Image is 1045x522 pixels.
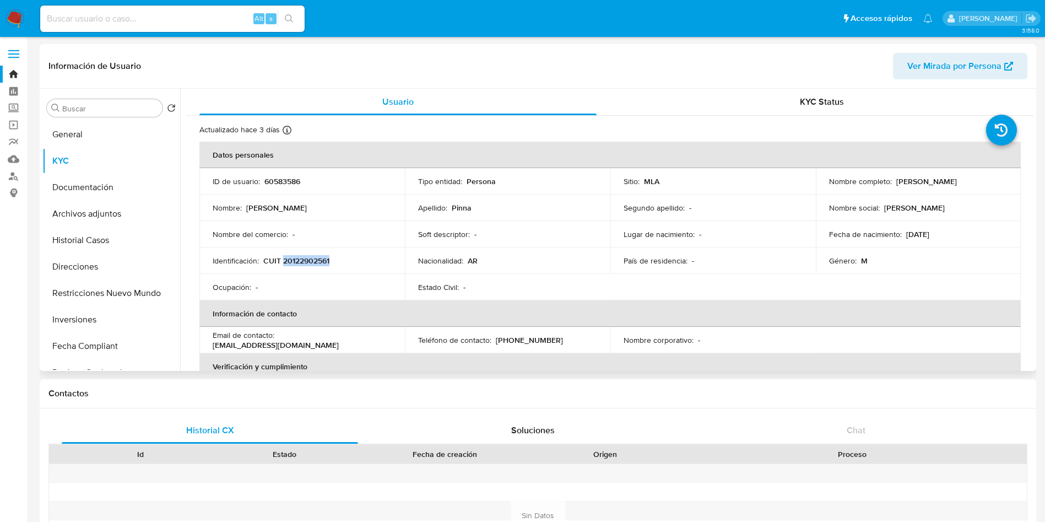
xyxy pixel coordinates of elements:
[263,256,329,266] p: CUIT 20122902561
[186,424,234,437] span: Historial CX
[624,203,685,213] p: Segundo apellido :
[847,424,865,437] span: Chat
[255,13,263,24] span: Alt
[829,176,892,186] p: Nombre completo :
[199,353,1021,380] th: Verificación y cumplimiento
[467,176,496,186] p: Persona
[213,256,259,266] p: Identificación :
[829,256,857,266] p: Género :
[42,254,180,280] button: Direcciones
[861,256,868,266] p: M
[293,229,295,239] p: -
[42,227,180,254] button: Historial Casos
[264,176,300,186] p: 60583586
[1025,13,1037,24] a: Salir
[893,53,1027,79] button: Ver Mirada por Persona
[418,203,447,213] p: Apellido :
[418,335,491,345] p: Teléfono de contacto :
[220,449,349,460] div: Estado
[199,142,1021,168] th: Datos personales
[199,300,1021,327] th: Información de contacto
[42,359,180,386] button: Devices Geolocation
[269,13,273,24] span: s
[382,95,414,108] span: Usuario
[418,256,463,266] p: Nacionalidad :
[644,176,659,186] p: MLA
[511,424,555,437] span: Soluciones
[167,104,176,116] button: Volver al orden por defecto
[76,449,205,460] div: Id
[692,256,694,266] p: -
[624,229,695,239] p: Lugar de nacimiento :
[698,335,700,345] p: -
[42,333,180,359] button: Fecha Compliant
[62,104,158,114] input: Buscar
[496,335,563,345] p: [PHONE_NUMBER]
[468,256,478,266] p: AR
[474,229,477,239] p: -
[906,229,929,239] p: [DATE]
[40,12,305,26] input: Buscar usuario o caso...
[463,282,465,292] p: -
[42,280,180,306] button: Restricciones Nuevo Mundo
[923,14,933,23] a: Notificaciones
[699,229,701,239] p: -
[452,203,472,213] p: Pinna
[829,203,880,213] p: Nombre social :
[624,176,640,186] p: Sitio :
[851,13,912,24] span: Accesos rápidos
[418,282,459,292] p: Estado Civil :
[689,203,691,213] p: -
[48,388,1027,399] h1: Contactos
[365,449,526,460] div: Fecha de creación
[199,125,280,135] p: Actualizado hace 3 días
[246,203,307,213] p: [PERSON_NAME]
[896,176,957,186] p: [PERSON_NAME]
[884,203,945,213] p: [PERSON_NAME]
[800,95,844,108] span: KYC Status
[213,330,274,340] p: Email de contacto :
[624,256,687,266] p: País de residencia :
[213,340,339,350] p: [EMAIL_ADDRESS][DOMAIN_NAME]
[907,53,1001,79] span: Ver Mirada por Persona
[213,229,288,239] p: Nombre del comercio :
[42,121,180,148] button: General
[42,306,180,333] button: Inversiones
[51,104,60,112] button: Buscar
[213,203,242,213] p: Nombre :
[418,176,462,186] p: Tipo entidad :
[685,449,1019,460] div: Proceso
[213,176,260,186] p: ID de usuario :
[256,282,258,292] p: -
[42,174,180,201] button: Documentación
[624,335,694,345] p: Nombre corporativo :
[959,13,1021,24] p: mariaeugenia.sanchez@mercadolibre.com
[42,201,180,227] button: Archivos adjuntos
[213,282,251,292] p: Ocupación :
[541,449,670,460] div: Origen
[278,11,300,26] button: search-icon
[418,229,470,239] p: Soft descriptor :
[829,229,902,239] p: Fecha de nacimiento :
[48,61,141,72] h1: Información de Usuario
[42,148,180,174] button: KYC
